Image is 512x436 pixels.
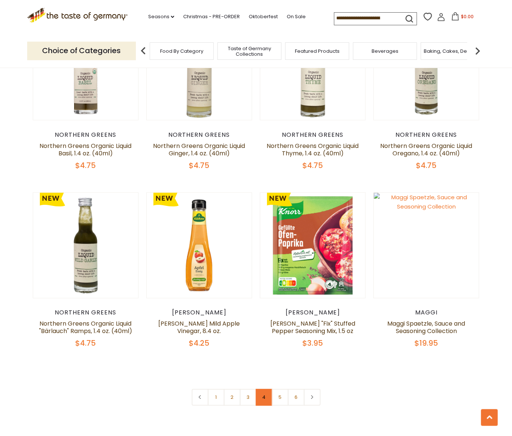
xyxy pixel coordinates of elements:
div: Northern Greens [146,131,252,139]
span: $4.75 [303,160,323,171]
span: $4.75 [189,160,209,171]
a: Northern Greens Organic Liquid Oregano, 1.4 oz. (40ml) [381,142,473,158]
a: Northern Greens Organic Liquid Thyme, 1.4 oz. (40ml) [267,142,359,158]
button: $0.00 [447,12,478,23]
a: 3 [240,389,257,406]
a: Baking, Cakes, Desserts [424,48,482,54]
div: Maggi [373,309,480,317]
img: Maggi Spaetzle, Sauce and Seasoning Collection [374,193,479,211]
a: Oktoberfest [249,13,278,21]
a: Beverages [372,48,398,54]
a: Featured Products [295,48,340,54]
img: Knorr "Fix" Stuffed Pepper Seasoning Mix, 1.5 oz [260,193,366,298]
span: $4.75 [75,338,96,349]
span: $4.75 [416,160,437,171]
a: Northern Greens Organic Liquid Basil, 1.4 oz. (40ml) [39,142,131,158]
a: Northern Greens Organic Liquid Ginger, 1.4 oz. (40ml) [153,142,245,158]
img: next arrow [470,43,485,58]
div: Northern Greens [33,131,139,139]
div: Northern Greens [260,131,366,139]
a: Northern Greens Organic Liquid "Bärlauch" Ramps, 1.4 oz. (40ml) [39,320,132,336]
span: $0.00 [461,13,474,20]
a: Maggi Spaetzle, Sauce and Seasoning Collection [388,320,465,336]
p: Choice of Categories [27,42,136,60]
img: previous arrow [136,43,151,58]
a: 4 [256,389,273,406]
a: 2 [224,389,241,406]
a: 5 [272,389,289,406]
a: [PERSON_NAME] "Fix" Stuffed Pepper Seasoning Mix, 1.5 oz [270,320,355,336]
span: $19.95 [415,338,438,349]
a: Seasons [148,13,174,21]
span: $4.25 [189,338,209,349]
span: $4.75 [75,160,96,171]
img: Kuehne Mild Apple Vinegar, 8.4 oz. [147,193,252,298]
div: Northern Greens [33,309,139,317]
span: $3.95 [303,338,323,349]
a: 1 [208,389,225,406]
a: On Sale [287,13,306,21]
div: [PERSON_NAME] [146,309,252,317]
a: 6 [288,389,305,406]
div: [PERSON_NAME] [260,309,366,317]
a: Christmas - PRE-ORDER [183,13,240,21]
div: Northern Greens [373,131,480,139]
a: Food By Category [160,48,203,54]
a: Taste of Germany Collections [220,46,279,57]
a: [PERSON_NAME] Mild Apple Vinegar, 8.4 oz. [158,320,240,336]
img: Northern Greens Organic Liquid "Bärlauch" Ramps, 1.4 oz. (40ml) [33,193,139,298]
